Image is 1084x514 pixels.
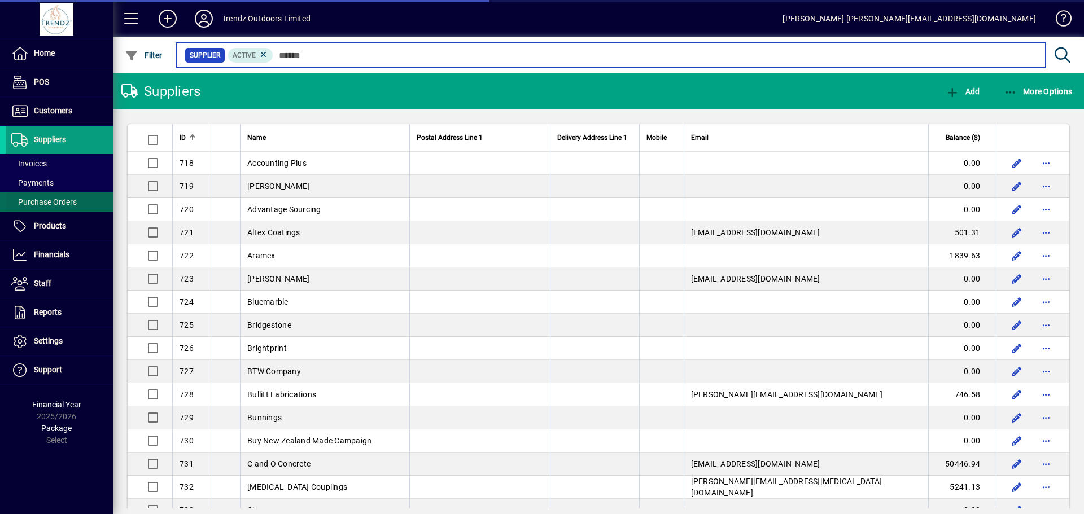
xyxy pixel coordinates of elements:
[32,400,81,409] span: Financial Year
[34,365,62,374] span: Support
[34,336,63,345] span: Settings
[1037,316,1055,334] button: More options
[247,131,403,144] div: Name
[1008,177,1026,195] button: Edit
[150,8,186,29] button: Add
[34,221,66,230] span: Products
[6,97,113,125] a: Customers
[247,436,371,445] span: Buy New Zealand Made Campaign
[180,297,194,306] span: 724
[34,135,66,144] span: Suppliers
[180,390,194,399] span: 728
[247,205,321,214] span: Advantage Sourcing
[1047,2,1070,39] a: Knowledge Base
[1037,408,1055,427] button: More options
[928,429,996,453] td: 0.00
[928,221,996,244] td: 501.31
[125,51,163,60] span: Filter
[122,45,165,65] button: Filter
[180,413,194,422] span: 729
[180,131,186,144] span: ID
[691,459,820,468] span: [EMAIL_ADDRESS][DOMAIN_NAME]
[180,436,194,445] span: 730
[247,182,309,191] span: [PERSON_NAME]
[247,390,316,399] span: Bullitt Fabrications
[691,228,820,237] span: [EMAIL_ADDRESS][DOMAIN_NAME]
[180,131,205,144] div: ID
[783,10,1036,28] div: [PERSON_NAME] [PERSON_NAME][EMAIL_ADDRESS][DOMAIN_NAME]
[1037,154,1055,172] button: More options
[180,482,194,491] span: 732
[228,48,273,63] mat-chip: Activation Status: Active
[1008,316,1026,334] button: Edit
[928,383,996,406] td: 746.58
[11,197,77,207] span: Purchase Orders
[180,274,194,283] span: 723
[928,337,996,360] td: 0.00
[928,244,996,267] td: 1839.63
[1008,293,1026,311] button: Edit
[34,106,72,115] span: Customers
[691,131,921,144] div: Email
[6,68,113,96] a: POS
[928,314,996,337] td: 0.00
[6,327,113,355] a: Settings
[1008,432,1026,450] button: Edit
[691,390,882,399] span: [PERSON_NAME][EMAIL_ADDRESS][DOMAIN_NAME]
[222,10,311,28] div: Trendz Outdoors Limited
[247,367,301,376] span: BTW Company
[1001,81,1076,102] button: More Options
[180,344,194,353] span: 726
[1037,478,1055,496] button: More options
[691,274,820,283] span: [EMAIL_ADDRESS][DOMAIN_NAME]
[180,251,194,260] span: 722
[1037,432,1055,450] button: More options
[41,424,72,433] span: Package
[1008,223,1026,241] button: Edit
[180,367,194,376] span: 727
[1008,339,1026,357] button: Edit
[190,50,220,61] span: Supplier
[233,51,256,59] span: Active
[928,175,996,198] td: 0.00
[928,291,996,314] td: 0.00
[1008,362,1026,380] button: Edit
[6,241,113,269] a: Financials
[6,212,113,240] a: Products
[180,205,194,214] span: 720
[1008,408,1026,427] button: Edit
[247,274,309,283] span: [PERSON_NAME]
[928,406,996,429] td: 0.00
[11,159,47,168] span: Invoices
[1004,87,1073,96] span: More Options
[1037,362,1055,380] button: More options
[1037,270,1055,288] button: More options
[1037,293,1055,311] button: More options
[121,82,200,100] div: Suppliers
[247,320,291,330] span: Bridgestone
[1008,385,1026,403] button: Edit
[34,250,69,259] span: Financials
[6,356,113,384] a: Support
[11,178,54,187] span: Payments
[180,182,194,191] span: 719
[247,459,311,468] span: C and O Concrete
[936,131,990,144] div: Balance ($)
[1037,385,1055,403] button: More options
[1037,177,1055,195] button: More options
[247,297,289,306] span: Bluemarble
[928,198,996,221] td: 0.00
[1037,455,1055,473] button: More options
[6,39,113,68] a: Home
[1037,247,1055,265] button: More options
[180,159,194,168] span: 718
[1008,154,1026,172] button: Edit
[180,320,194,330] span: 725
[1008,455,1026,473] button: Edit
[1037,200,1055,218] button: More options
[6,270,113,298] a: Staff
[946,87,980,96] span: Add
[691,477,882,497] span: [PERSON_NAME][EMAIL_ADDRESS][MEDICAL_DATA][DOMAIN_NAME]
[1008,247,1026,265] button: Edit
[646,131,667,144] span: Mobile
